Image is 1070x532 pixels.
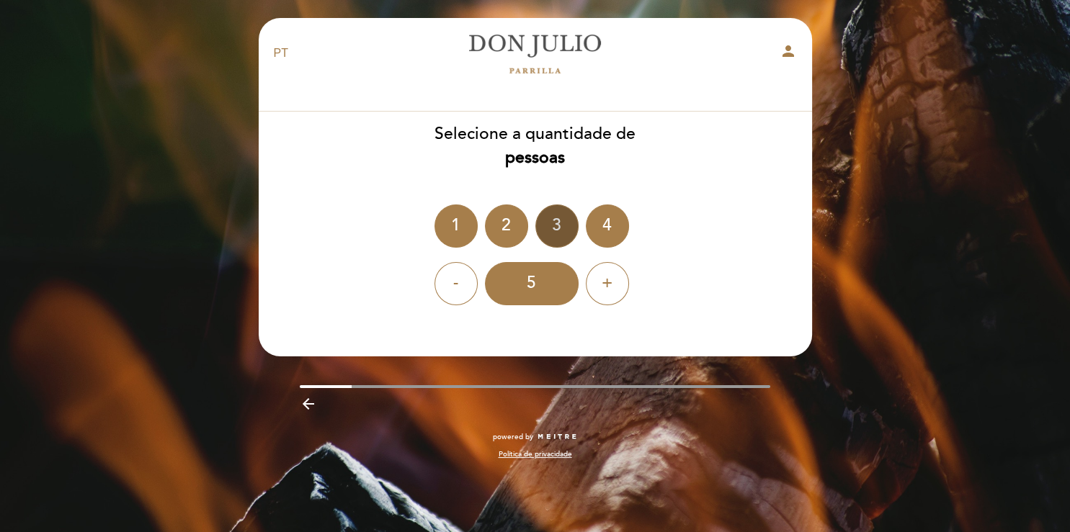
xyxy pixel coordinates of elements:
[780,42,797,60] i: person
[537,433,578,441] img: MEITRE
[535,204,579,248] div: 3
[485,204,528,248] div: 2
[505,148,565,168] b: pessoas
[493,432,533,442] span: powered by
[493,432,578,442] a: powered by
[258,122,813,170] div: Selecione a quantidade de
[434,262,478,305] div: -
[434,204,478,248] div: 1
[498,449,571,459] a: Política de privacidade
[780,42,797,65] button: person
[586,262,629,305] div: +
[300,395,317,412] i: arrow_backward
[586,204,629,248] div: 4
[445,34,625,73] a: [PERSON_NAME]
[485,262,579,305] div: 5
